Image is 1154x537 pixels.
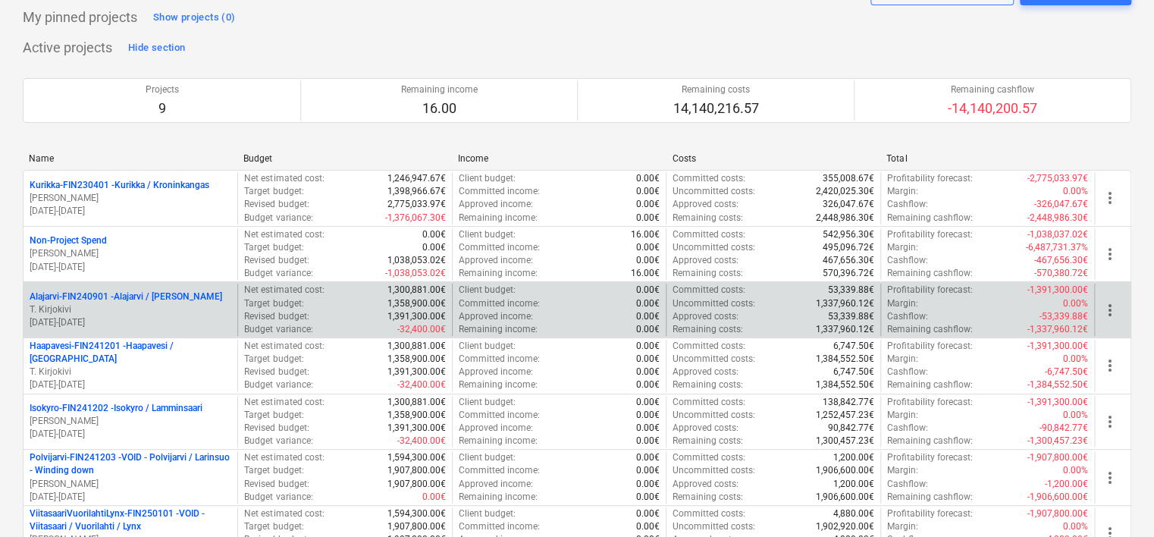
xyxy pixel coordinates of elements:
[397,323,446,336] p: -32,400.00€
[387,507,446,520] p: 1,594,300.00€
[244,185,303,198] p: Target budget :
[636,241,660,254] p: 0.00€
[673,267,743,280] p: Remaining costs :
[1034,198,1088,211] p: -326,047.67€
[30,451,231,477] p: Polvijarvi-FIN241203 - VOID - Polvijarvi / Larinsuo - Winding down
[636,353,660,366] p: 0.00€
[636,323,660,336] p: 0.00€
[244,366,309,378] p: Revised budget :
[244,241,303,254] p: Target budget :
[636,310,660,323] p: 0.00€
[244,435,312,447] p: Budget variance :
[1034,254,1088,267] p: -467,656.30€
[243,153,446,164] div: Budget
[673,99,759,118] p: 14,140,216.57
[459,172,516,185] p: Client budget :
[887,297,918,310] p: Margin :
[459,323,538,336] p: Remaining income :
[244,491,312,504] p: Budget variance :
[828,422,874,435] p: 90,842.77€
[1027,451,1088,464] p: -1,907,800.00€
[887,172,973,185] p: Profitability forecast :
[636,378,660,391] p: 0.00€
[387,254,446,267] p: 1,038,053.02€
[401,99,478,118] p: 16.00
[244,297,303,310] p: Target budget :
[887,310,928,323] p: Cashflow :
[887,409,918,422] p: Margin :
[149,5,239,30] button: Show projects (0)
[816,491,874,504] p: 1,906,600.00€
[887,396,973,409] p: Profitability forecast :
[816,185,874,198] p: 2,420,025.30€
[30,507,231,533] p: ViitasaariVuorilahtiLynx-FIN250101 - VOID - Viitasaari / Vuorilahti / Lynx
[459,297,540,310] p: Committed income :
[673,464,755,477] p: Uncommitted costs :
[146,99,179,118] p: 9
[1063,520,1088,533] p: 0.00%
[823,267,874,280] p: 570,396.72€
[673,310,738,323] p: Approved costs :
[244,212,312,225] p: Budget variance :
[385,212,446,225] p: -1,376,067.30€
[636,254,660,267] p: 0.00€
[636,464,660,477] p: 0.00€
[459,520,540,533] p: Committed income :
[816,435,874,447] p: 1,300,457.23€
[673,185,755,198] p: Uncommitted costs :
[387,396,446,409] p: 1,300,881.00€
[887,228,973,241] p: Profitability forecast :
[887,284,973,297] p: Profitability forecast :
[823,396,874,409] p: 138,842.77€
[887,464,918,477] p: Margin :
[459,422,533,435] p: Approved income :
[244,520,303,533] p: Target budget :
[673,284,745,297] p: Committed costs :
[1027,228,1088,241] p: -1,038,037.02€
[30,179,209,192] p: Kurikka-FIN230401 - Kurikka / Kroninkangas
[23,39,112,57] p: Active projects
[387,340,446,353] p: 1,300,881.00€
[673,435,743,447] p: Remaining costs :
[1027,212,1088,225] p: -2,448,986.30€
[833,451,874,464] p: 1,200.00€
[636,451,660,464] p: 0.00€
[636,172,660,185] p: 0.00€
[244,422,309,435] p: Revised budget :
[387,353,446,366] p: 1,358,900.00€
[30,234,231,273] div: Non-Project Spend[PERSON_NAME][DATE]-[DATE]
[673,212,743,225] p: Remaining costs :
[673,340,745,353] p: Committed costs :
[1063,353,1088,366] p: 0.00%
[244,353,303,366] p: Target budget :
[673,198,738,211] p: Approved costs :
[636,366,660,378] p: 0.00€
[30,478,231,491] p: [PERSON_NAME]
[1101,189,1119,207] span: more_vert
[30,402,231,441] div: Isokyro-FIN241202 -Isokyro / Lamminsaari[PERSON_NAME][DATE]-[DATE]
[887,507,973,520] p: Profitability forecast :
[244,172,324,185] p: Net estimated cost :
[1027,340,1088,353] p: -1,391,300.00€
[816,323,874,336] p: 1,337,960.12€
[422,491,446,504] p: 0.00€
[887,254,928,267] p: Cashflow :
[1101,356,1119,375] span: more_vert
[887,323,973,336] p: Remaining cashflow :
[30,179,231,218] div: Kurikka-FIN230401 -Kurikka / Kroninkangas[PERSON_NAME][DATE]-[DATE]
[459,396,516,409] p: Client budget :
[636,409,660,422] p: 0.00€
[887,520,918,533] p: Margin :
[636,284,660,297] p: 0.00€
[673,409,755,422] p: Uncommitted costs :
[673,366,738,378] p: Approved costs :
[948,99,1037,118] p: -14,140,200.57
[636,520,660,533] p: 0.00€
[30,415,231,428] p: [PERSON_NAME]
[1063,185,1088,198] p: 0.00%
[673,323,743,336] p: Remaining costs :
[387,422,446,435] p: 1,391,300.00€
[887,212,973,225] p: Remaining cashflow :
[823,228,874,241] p: 542,956.30€
[1027,172,1088,185] p: -2,775,033.97€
